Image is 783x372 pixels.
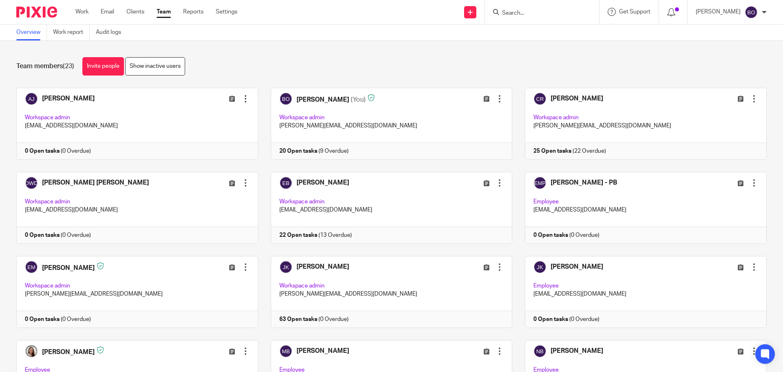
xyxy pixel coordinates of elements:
[96,25,127,40] a: Audit logs
[696,8,741,16] p: [PERSON_NAME]
[216,8,237,16] a: Settings
[125,57,185,76] a: Show inactive users
[501,10,575,17] input: Search
[619,9,650,15] span: Get Support
[101,8,114,16] a: Email
[16,25,47,40] a: Overview
[82,57,124,76] a: Invite people
[157,8,171,16] a: Team
[53,25,90,40] a: Work report
[63,63,74,69] span: (23)
[16,62,74,71] h1: Team members
[745,6,758,19] img: svg%3E
[126,8,144,16] a: Clients
[183,8,203,16] a: Reports
[16,7,57,18] img: Pixie
[75,8,88,16] a: Work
